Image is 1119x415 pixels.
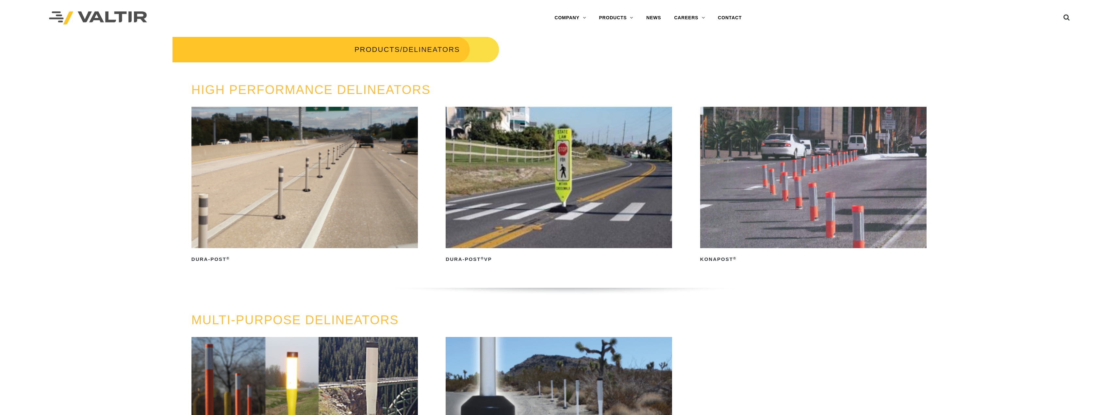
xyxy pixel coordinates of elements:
span: DELINEATORS [403,45,460,54]
sup: ® [733,256,736,260]
a: Dura-Post®VP [446,107,672,264]
a: MULTI-PURPOSE DELINEATORS [191,313,399,327]
a: NEWS [640,11,667,24]
h2: Dura-Post [191,254,418,264]
a: HIGH PERFORMANCE DELINEATORS [191,83,431,97]
h2: KonaPost [700,254,927,264]
a: PRODUCTS [354,45,400,54]
a: PRODUCTS [592,11,640,24]
a: CAREERS [667,11,711,24]
img: Valtir [49,11,147,25]
a: Dura-Post® [191,107,418,264]
a: CONTACT [711,11,748,24]
a: COMPANY [548,11,593,24]
h2: Dura-Post VP [446,254,672,264]
a: KonaPost® [700,107,927,264]
sup: ® [481,256,484,260]
sup: ® [226,256,230,260]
